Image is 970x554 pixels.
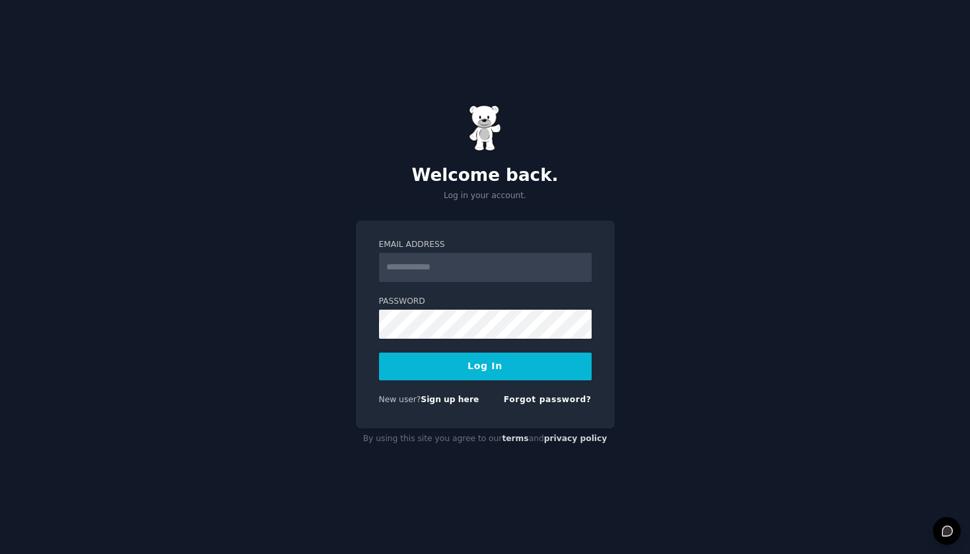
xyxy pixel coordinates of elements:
a: privacy policy [544,434,607,443]
label: Email Address [379,239,592,251]
div: By using this site you agree to our and [356,429,615,450]
span: New user? [379,395,421,404]
label: Password [379,296,592,308]
button: Log In [379,353,592,380]
a: Sign up here [421,395,479,404]
h2: Welcome back. [356,165,615,186]
a: terms [502,434,528,443]
p: Log in your account. [356,190,615,202]
img: Gummy Bear [469,105,502,151]
a: Forgot password? [504,395,592,404]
